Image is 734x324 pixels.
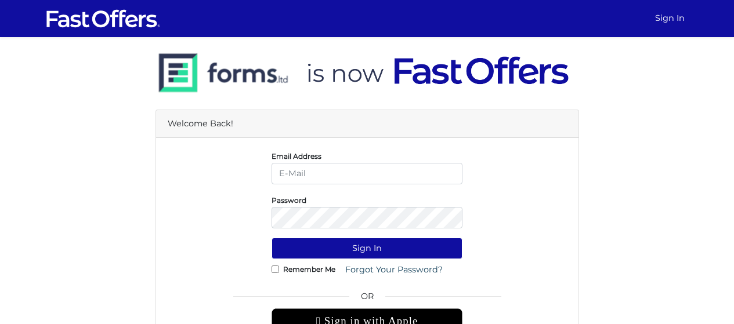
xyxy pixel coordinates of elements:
[272,155,321,158] label: Email Address
[338,259,450,281] a: Forgot Your Password?
[156,110,578,138] div: Welcome Back!
[272,238,462,259] button: Sign In
[272,290,462,308] span: OR
[650,7,689,30] a: Sign In
[272,199,306,202] label: Password
[272,163,462,184] input: E-Mail
[283,268,335,271] label: Remember Me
